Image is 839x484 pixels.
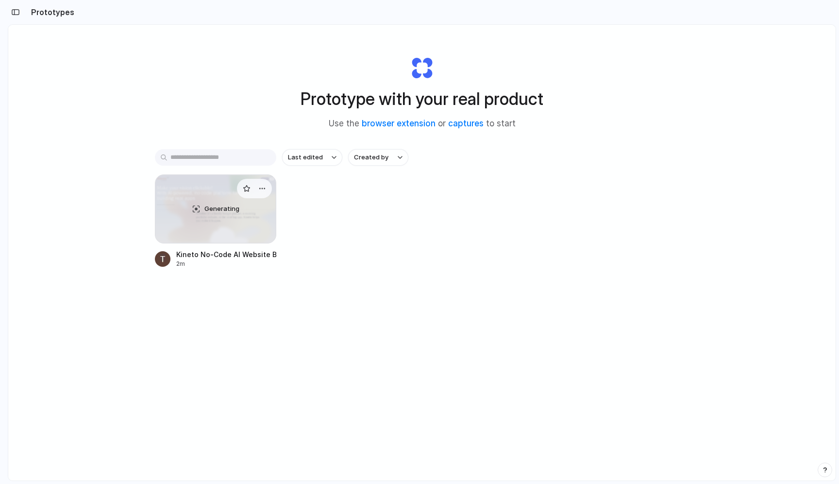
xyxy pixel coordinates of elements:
h1: Prototype with your real product [301,86,543,112]
div: 2m [176,259,276,268]
h2: Prototypes [27,6,74,18]
span: Created by [354,153,388,162]
a: captures [448,119,484,128]
div: Kineto No-Code AI Website Builder - Redesigned Section 3 [176,249,276,259]
span: Last edited [288,153,323,162]
span: Use the or to start [329,118,516,130]
button: Created by [348,149,408,166]
span: Generating [204,204,239,214]
button: Last edited [282,149,342,166]
a: Kineto No-Code AI Website Builder - Redesigned Section 3GeneratingKineto No-Code AI Website Build... [155,174,276,268]
a: browser extension [362,119,436,128]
